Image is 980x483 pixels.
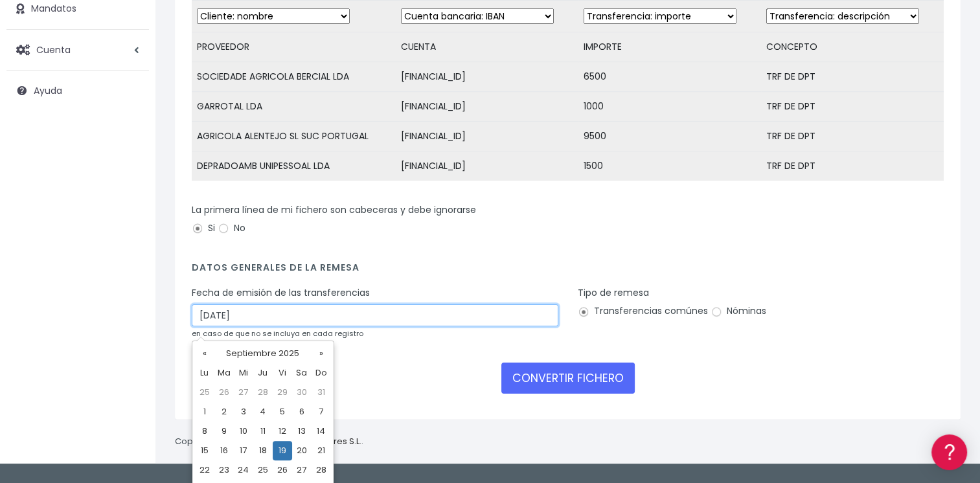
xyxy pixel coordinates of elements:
[761,92,944,122] td: TRF DE DPT
[13,184,246,204] a: Problemas habituales
[234,441,253,460] td: 17
[761,32,944,62] td: CONCEPTO
[396,62,578,92] td: [FINANCIAL_ID]
[214,344,312,363] th: Septiembre 2025
[192,286,370,300] label: Fecha de emisión de las transferencias
[36,43,71,56] span: Cuenta
[253,363,273,383] th: Ju
[34,84,62,97] span: Ayuda
[192,92,396,122] td: GARROTAL LDA
[292,460,312,480] td: 27
[195,402,214,421] td: 1
[234,421,253,441] td: 10
[273,460,292,480] td: 26
[13,346,246,369] button: Contáctanos
[195,383,214,402] td: 25
[13,143,246,155] div: Convertir ficheros
[578,304,708,318] label: Transferencias comúnes
[192,152,396,181] td: DEPRADOAMB UNIPESSOAL LDA
[292,421,312,441] td: 13
[396,92,578,122] td: [FINANCIAL_ID]
[214,441,234,460] td: 16
[214,460,234,480] td: 23
[578,286,649,300] label: Tipo de remesa
[578,122,761,152] td: 9500
[292,383,312,402] td: 30
[253,460,273,480] td: 25
[175,435,363,449] p: Copyright © 2025 .
[192,328,363,339] small: en caso de que no se incluya en cada registro
[13,331,246,351] a: API
[578,92,761,122] td: 1000
[234,363,253,383] th: Mi
[292,402,312,421] td: 6
[253,383,273,402] td: 28
[13,224,246,244] a: Perfiles de empresas
[13,110,246,130] a: Información general
[312,344,331,363] th: »
[192,122,396,152] td: AGRICOLA ALENTEJO SL SUC PORTUGAL
[292,363,312,383] th: Sa
[218,221,245,235] label: No
[13,90,246,102] div: Información general
[192,32,396,62] td: PROVEEDOR
[761,122,944,152] td: TRF DE DPT
[6,77,149,104] a: Ayuda
[273,402,292,421] td: 5
[312,441,331,460] td: 21
[192,262,944,280] h4: Datos generales de la remesa
[234,402,253,421] td: 3
[312,363,331,383] th: Do
[192,221,215,235] label: Si
[195,460,214,480] td: 22
[312,383,331,402] td: 31
[312,402,331,421] td: 7
[13,204,246,224] a: Videotutoriales
[273,363,292,383] th: Vi
[6,36,149,63] a: Cuenta
[214,402,234,421] td: 2
[214,383,234,402] td: 26
[178,373,249,385] a: POWERED BY ENCHANT
[396,122,578,152] td: [FINANCIAL_ID]
[273,441,292,460] td: 19
[192,203,476,217] label: La primera línea de mi fichero son cabeceras y debe ignorarse
[13,311,246,323] div: Programadores
[234,460,253,480] td: 24
[195,344,214,363] th: «
[761,62,944,92] td: TRF DE DPT
[195,363,214,383] th: Lu
[273,383,292,402] td: 29
[312,421,331,441] td: 14
[273,421,292,441] td: 12
[761,152,944,181] td: TRF DE DPT
[396,32,578,62] td: CUENTA
[253,441,273,460] td: 18
[711,304,766,318] label: Nóminas
[312,460,331,480] td: 28
[396,152,578,181] td: [FINANCIAL_ID]
[578,32,761,62] td: IMPORTE
[192,62,396,92] td: SOCIEDADE AGRICOLA BERCIAL LDA
[578,152,761,181] td: 1500
[578,62,761,92] td: 6500
[195,421,214,441] td: 8
[501,363,635,394] button: CONVERTIR FICHERO
[253,421,273,441] td: 11
[292,441,312,460] td: 20
[253,402,273,421] td: 4
[13,164,246,184] a: Formatos
[13,257,246,269] div: Facturación
[214,421,234,441] td: 9
[214,363,234,383] th: Ma
[195,441,214,460] td: 15
[234,383,253,402] td: 27
[13,278,246,298] a: General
